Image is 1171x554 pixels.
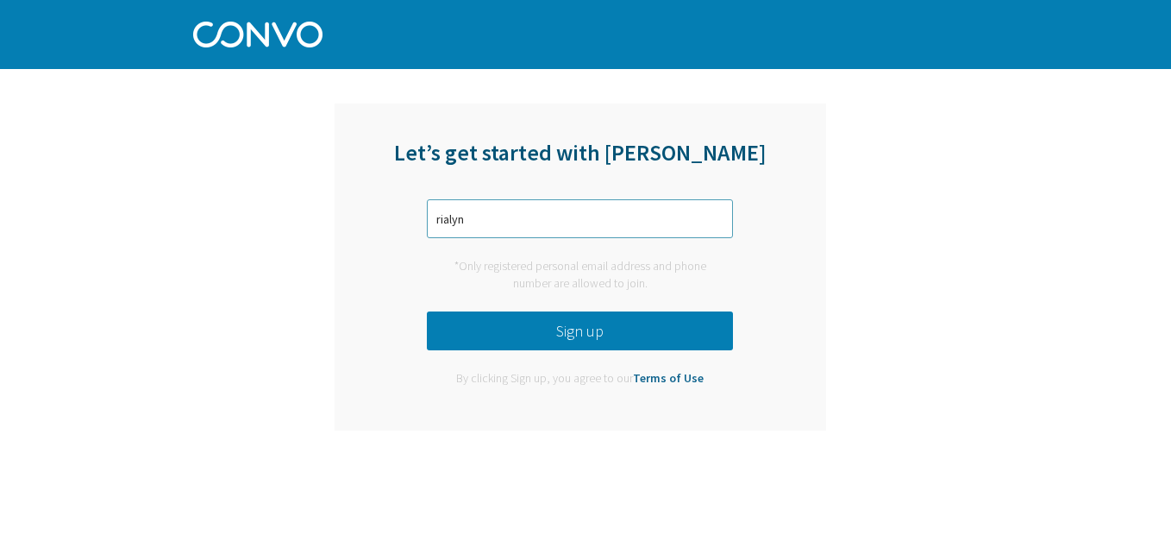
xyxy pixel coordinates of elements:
input: Enter phone number or email address [427,199,733,238]
div: Let’s get started with [PERSON_NAME] [335,138,826,188]
button: Sign up [427,312,733,350]
div: By clicking Sign up, you agree to our [443,370,717,387]
img: Convo Logo [193,17,322,47]
div: *Only registered personal email address and phone number are allowed to join. [427,258,733,292]
a: Terms of Use [633,370,704,386]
